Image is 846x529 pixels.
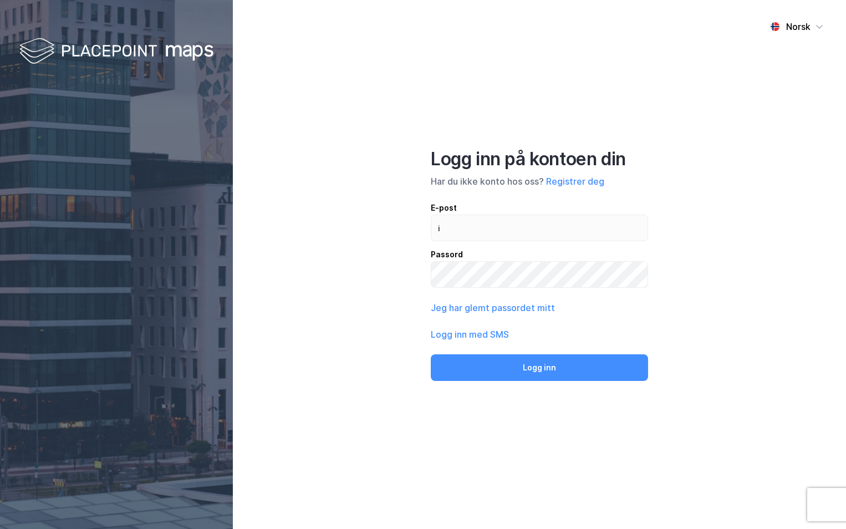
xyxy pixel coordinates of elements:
[431,328,509,341] button: Logg inn med SMS
[791,476,846,529] iframe: Chat Widget
[431,301,555,314] button: Jeg har glemt passordet mitt
[431,201,648,215] div: E-post
[431,175,648,188] div: Har du ikke konto hos oss?
[431,354,648,381] button: Logg inn
[431,148,648,170] div: Logg inn på kontoen din
[431,248,648,261] div: Passord
[786,20,811,33] div: Norsk
[546,175,604,188] button: Registrer deg
[19,35,213,68] img: logo-white.f07954bde2210d2a523dddb988cd2aa7.svg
